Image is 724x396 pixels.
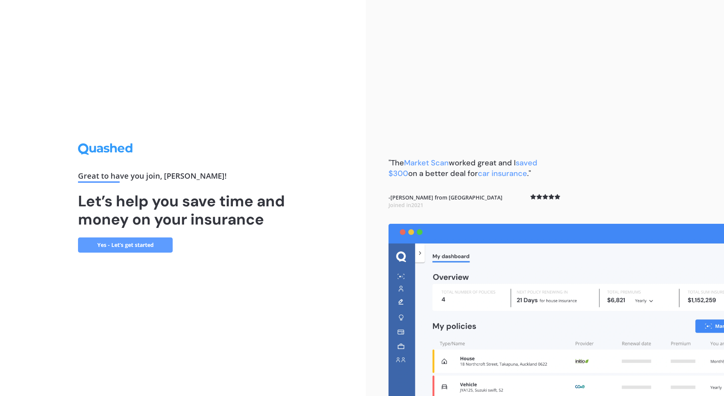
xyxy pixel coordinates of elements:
[78,172,288,183] div: Great to have you join , [PERSON_NAME] !
[404,158,449,168] span: Market Scan
[78,192,288,228] h1: Let’s help you save time and money on your insurance
[478,168,527,178] span: car insurance
[78,237,173,253] a: Yes - Let’s get started
[389,158,537,178] span: saved $300
[389,158,537,178] b: "The worked great and I on a better deal for ."
[389,224,724,396] img: dashboard.webp
[389,201,423,209] span: Joined in 2021
[389,194,502,209] b: - [PERSON_NAME] from [GEOGRAPHIC_DATA]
